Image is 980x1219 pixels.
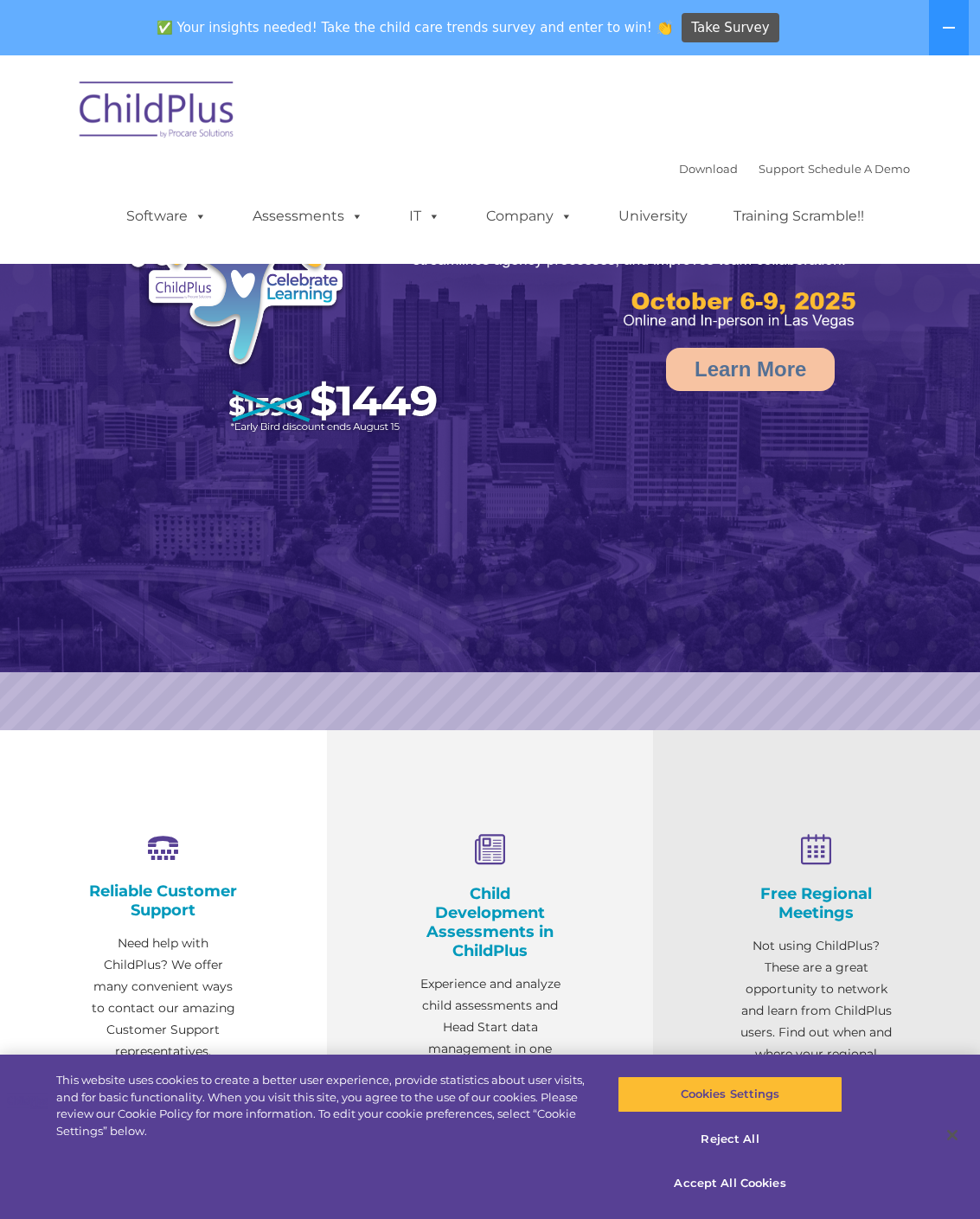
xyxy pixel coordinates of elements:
p: Not using ChildPlus? These are a great opportunity to network and learn from ChildPlus users. Fin... [740,935,894,1087]
span: ✅ Your insights needed! Take the child care trends survey and enter to win! 👏 [150,11,679,45]
a: Software [109,199,224,234]
a: Training Scramble!! [716,199,881,234]
button: Cookies Settings [618,1076,843,1113]
button: Close [933,1116,971,1154]
h4: Free Regional Meetings [740,884,894,922]
a: Download [679,162,738,176]
button: Reject All [618,1121,843,1158]
img: ChildPlus by Procare Solutions [71,69,244,156]
a: IT [392,199,458,234]
font: | [679,162,910,176]
p: Need help with ChildPlus? We offer many convenient ways to contact our amazing Customer Support r... [86,933,240,1127]
a: Assessments [235,199,381,234]
h4: Reliable Customer Support [86,882,240,920]
a: Schedule A Demo [808,162,910,176]
h4: Child Development Assessments in ChildPlus [413,884,567,960]
button: Accept All Cookies [618,1165,843,1202]
a: University [601,199,705,234]
p: Experience and analyze child assessments and Head Start data management in one system with zero c... [413,973,567,1168]
span: Take Survey [691,13,769,43]
a: Learn More [666,348,835,391]
div: This website uses cookies to create a better user experience, provide statistics about user visit... [56,1072,588,1139]
a: Take Survey [682,13,779,43]
a: Support [759,162,804,176]
a: Company [469,199,590,234]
